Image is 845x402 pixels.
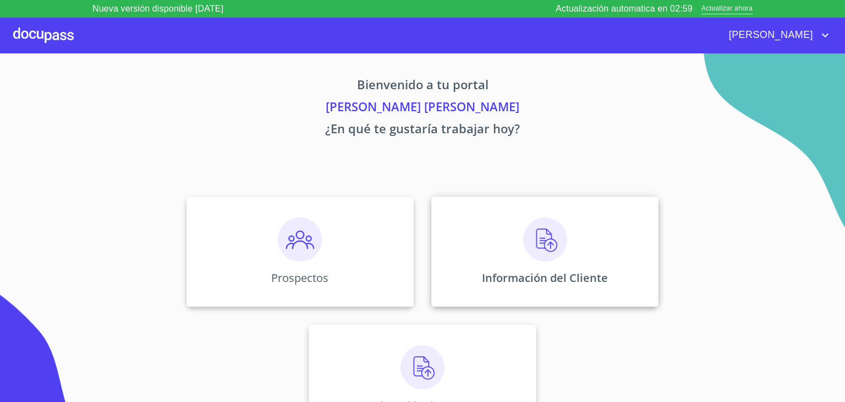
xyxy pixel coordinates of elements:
p: Prospectos [271,270,328,285]
p: Bienvenido a tu portal [84,75,761,97]
img: carga.png [523,218,567,262]
button: account of current user [721,26,832,44]
p: [PERSON_NAME] [PERSON_NAME] [84,97,761,119]
p: ¿En qué te gustaría trabajar hoy? [84,119,761,142]
span: [PERSON_NAME] [721,26,819,44]
p: Actualización automatica en 02:59 [556,2,693,15]
img: carga.png [400,345,445,389]
p: Información del Cliente [482,270,608,285]
p: Nueva versión disponible [DATE] [92,2,223,15]
img: prospectos.png [278,218,322,262]
span: Actualizar ahora [701,3,753,15]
